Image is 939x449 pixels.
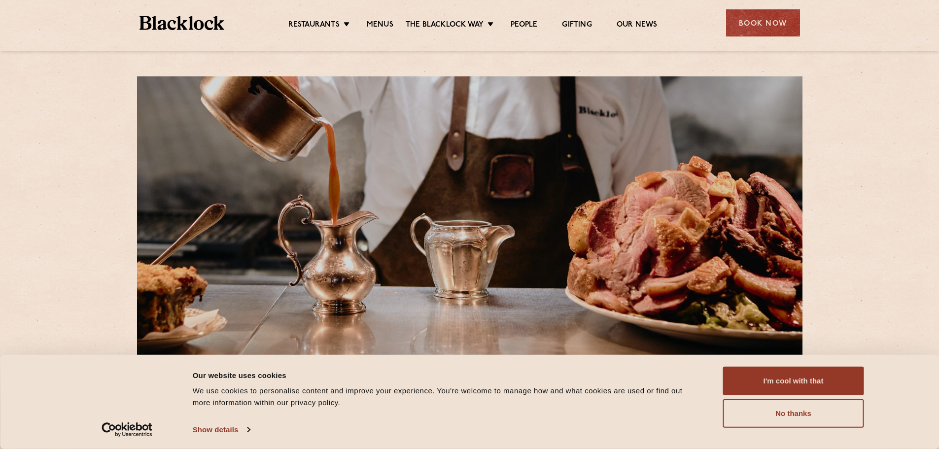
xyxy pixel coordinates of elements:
[726,9,800,36] div: Book Now
[617,20,658,31] a: Our News
[193,385,701,409] div: We use cookies to personalise content and improve your experience. You're welcome to manage how a...
[193,422,250,437] a: Show details
[139,16,225,30] img: BL_Textured_Logo-footer-cropped.svg
[723,367,864,395] button: I'm cool with that
[406,20,484,31] a: The Blacklock Way
[723,399,864,428] button: No thanks
[511,20,537,31] a: People
[193,369,701,381] div: Our website uses cookies
[367,20,393,31] a: Menus
[562,20,591,31] a: Gifting
[288,20,340,31] a: Restaurants
[84,422,170,437] a: Usercentrics Cookiebot - opens in a new window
